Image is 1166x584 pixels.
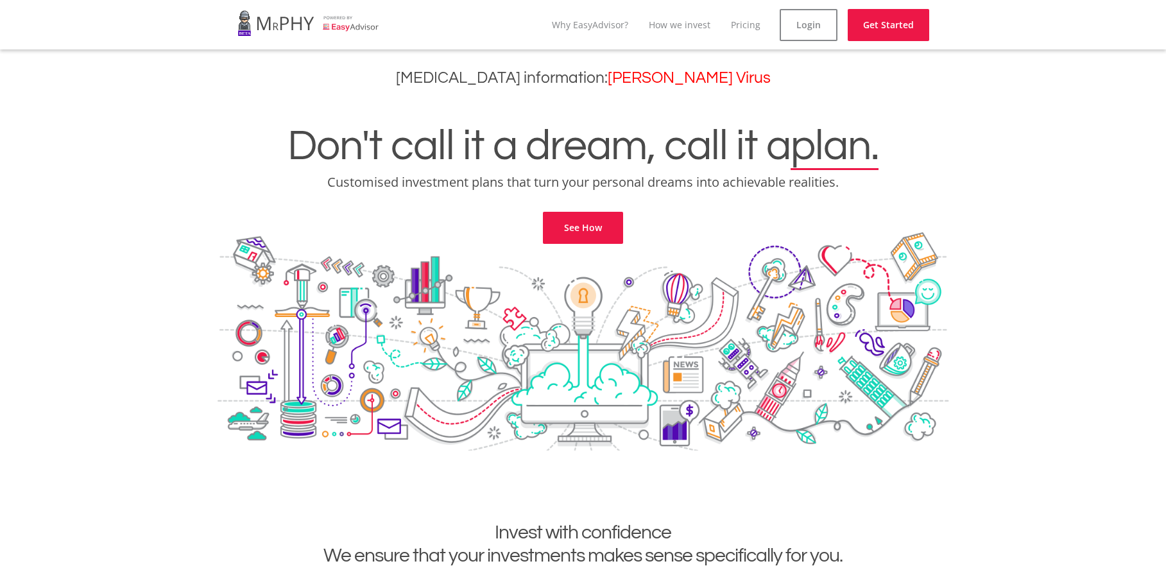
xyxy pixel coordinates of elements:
[649,19,710,31] a: How we invest
[10,69,1156,87] h3: [MEDICAL_DATA] information:
[552,19,628,31] a: Why EasyAdvisor?
[227,521,939,567] h2: Invest with confidence We ensure that your investments makes sense specifically for you.
[10,173,1156,191] p: Customised investment plans that turn your personal dreams into achievable realities.
[10,125,1156,168] h1: Don't call it a dream, call it a
[543,212,623,244] a: See How
[848,9,929,41] a: Get Started
[780,9,837,41] a: Login
[608,70,771,86] a: [PERSON_NAME] Virus
[791,125,879,168] span: plan.
[731,19,760,31] a: Pricing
